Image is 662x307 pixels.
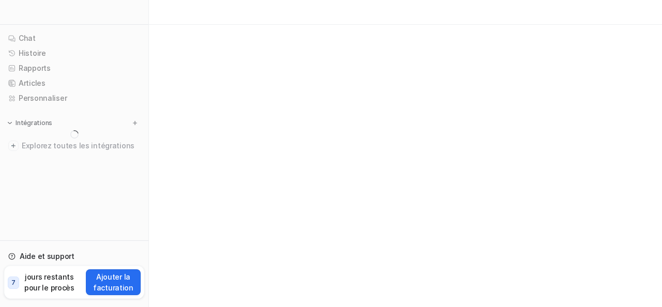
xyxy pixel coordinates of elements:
font: Intégrations [16,119,52,127]
a: Personnaliser [4,91,144,105]
a: Histoire [4,46,144,60]
font: Ajouter la facturation [93,272,133,292]
font: 7 [11,279,16,286]
font: Rapports [19,64,51,72]
a: Chat [4,31,144,45]
font: Chat [19,34,36,42]
a: Explorez toutes les intégrations [4,139,144,153]
img: menu_add.svg [131,119,139,127]
font: Histoire [19,49,46,57]
font: Explorez toutes les intégrations [22,141,134,150]
font: jours restants pour le procès [24,272,74,292]
font: Personnaliser [19,94,67,102]
font: Articles [19,79,46,87]
button: Intégrations [4,118,55,128]
button: Ajouter la facturation [86,269,141,295]
img: développer le menu [6,119,13,127]
a: Rapports [4,61,144,75]
a: Articles [4,76,144,90]
a: Aide et support [4,249,144,264]
font: Aide et support [20,252,74,260]
img: explorer toutes les intégrations [8,141,19,151]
